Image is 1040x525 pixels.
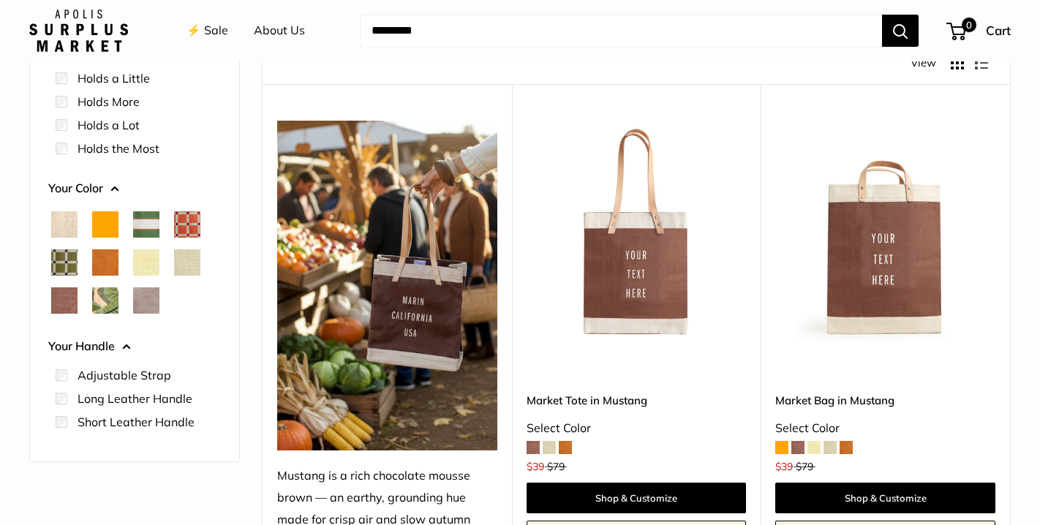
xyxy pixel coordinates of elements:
[78,69,150,87] label: Holds a Little
[911,53,936,73] span: View
[78,140,159,157] label: Holds the Most
[78,93,140,110] label: Holds More
[527,121,747,341] a: Market Tote in MustangMarket Tote in Mustang
[133,249,159,276] button: Daisy
[948,19,1011,42] a: 0 Cart
[174,249,200,276] button: Mint Sorbet
[796,460,813,473] span: $79
[92,211,118,238] button: Orange
[174,211,200,238] button: Chenille Window Brick
[775,121,995,341] a: Market Bag in MustangMarket Bag in Mustang
[133,211,159,238] button: Court Green
[775,483,995,513] a: Shop & Customize
[48,336,221,358] button: Your Handle
[775,460,793,473] span: $39
[775,392,995,409] a: Market Bag in Mustang
[51,211,78,238] button: Natural
[775,121,995,341] img: Market Bag in Mustang
[527,460,544,473] span: $39
[92,249,118,276] button: Cognac
[92,287,118,314] button: Palm Leaf
[29,10,128,52] img: Apolis: Surplus Market
[360,15,882,47] input: Search...
[527,483,747,513] a: Shop & Customize
[547,460,565,473] span: $79
[133,287,159,314] button: Taupe
[527,418,747,439] div: Select Color
[78,413,195,431] label: Short Leather Handle
[78,116,140,134] label: Holds a Lot
[882,15,919,47] button: Search
[986,23,1011,38] span: Cart
[775,418,995,439] div: Select Color
[51,249,78,276] button: Chenille Window Sage
[951,56,964,69] button: Display products as grid
[78,366,171,384] label: Adjustable Strap
[48,178,221,200] button: Your Color
[962,18,976,32] span: 0
[51,287,78,314] button: Mustang
[527,121,747,341] img: Market Tote in Mustang
[78,390,192,407] label: Long Leather Handle
[186,20,228,42] a: ⚡️ Sale
[527,392,747,409] a: Market Tote in Mustang
[277,121,497,450] img: Mustang is a rich chocolate mousse brown — an earthy, grounding hue made for crisp air and slow a...
[254,20,305,42] a: About Us
[975,56,988,69] button: Display products as list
